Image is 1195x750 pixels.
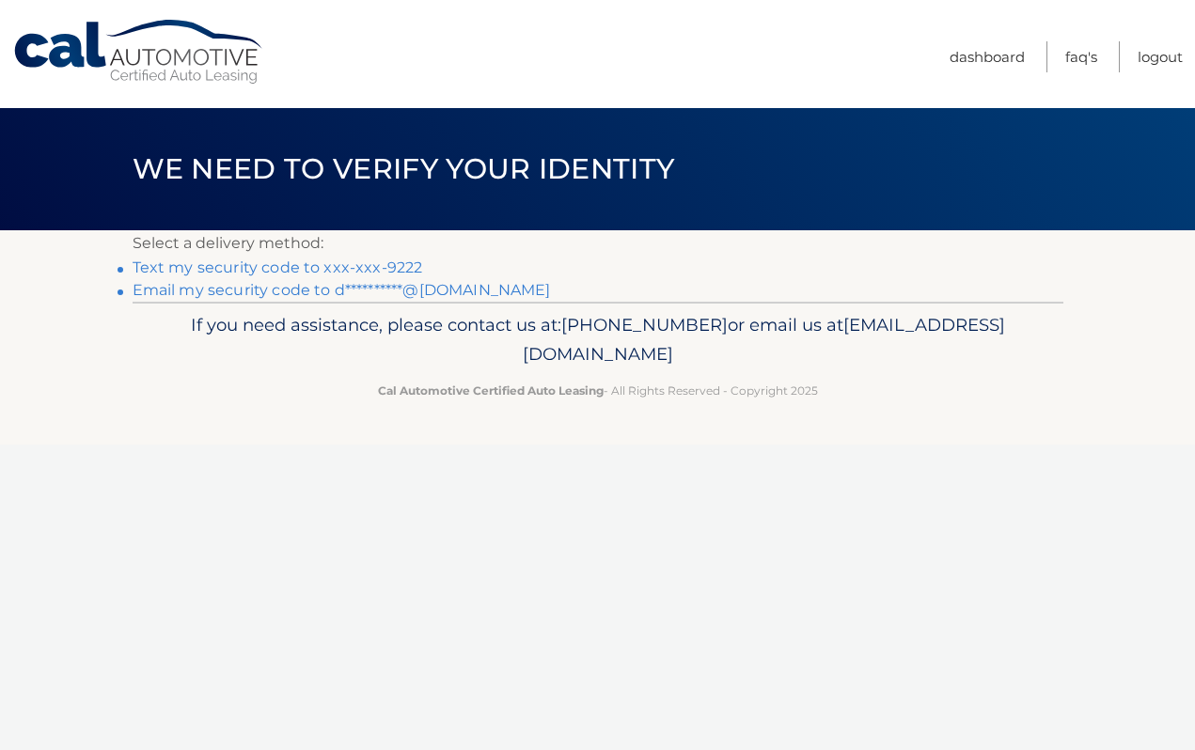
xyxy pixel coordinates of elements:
p: - All Rights Reserved - Copyright 2025 [145,381,1051,400]
span: [PHONE_NUMBER] [561,314,728,336]
a: Cal Automotive [12,19,266,86]
a: FAQ's [1065,41,1097,72]
p: If you need assistance, please contact us at: or email us at [145,310,1051,370]
strong: Cal Automotive Certified Auto Leasing [378,383,604,398]
a: Dashboard [950,41,1025,72]
p: Select a delivery method: [133,230,1063,257]
a: Text my security code to xxx-xxx-9222 [133,258,423,276]
a: Logout [1138,41,1183,72]
span: We need to verify your identity [133,151,675,186]
a: Email my security code to d**********@[DOMAIN_NAME] [133,281,551,299]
